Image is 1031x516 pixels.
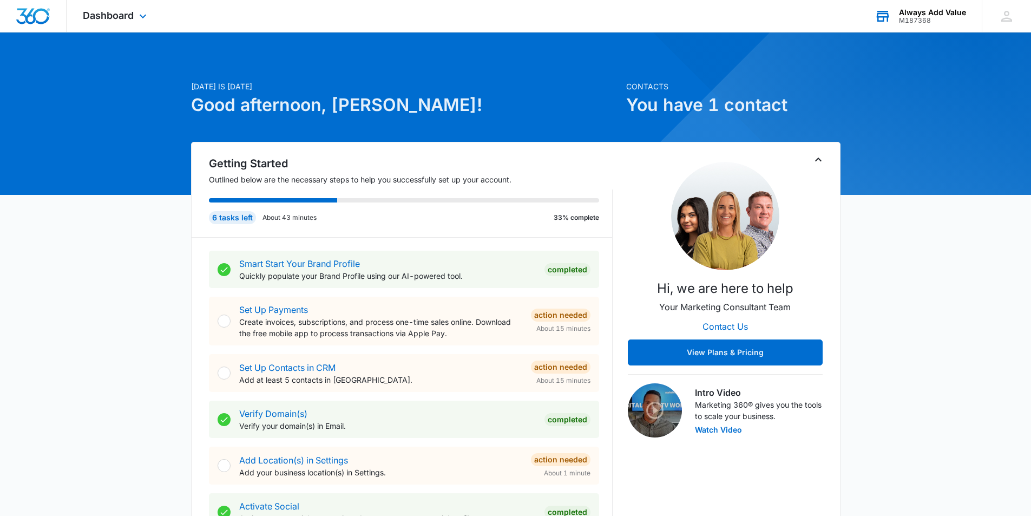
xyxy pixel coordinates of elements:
span: About 15 minutes [536,376,590,386]
p: Hi, we are here to help [657,279,793,298]
div: Completed [544,413,590,426]
div: Action Needed [531,361,590,374]
div: 6 tasks left [209,211,256,224]
a: Add Location(s) in Settings [239,455,348,466]
div: Completed [544,263,590,276]
p: 33% complete [554,213,599,223]
button: Watch Video [695,426,742,434]
img: Intro Video [628,383,682,437]
h1: Good afternoon, [PERSON_NAME]! [191,92,620,118]
div: account name [899,8,966,17]
p: About 43 minutes [262,213,317,223]
p: Contacts [626,81,840,92]
h1: You have 1 contact [626,92,840,118]
div: Action Needed [531,453,590,466]
button: Contact Us [692,313,759,339]
p: Create invoices, subscriptions, and process one-time sales online. Download the free mobile app t... [239,316,522,339]
span: About 15 minutes [536,324,590,334]
a: Activate Social [239,501,299,512]
p: Add at least 5 contacts in [GEOGRAPHIC_DATA]. [239,374,522,386]
p: Verify your domain(s) in Email. [239,420,536,432]
p: Outlined below are the necessary steps to help you successfully set up your account. [209,174,613,185]
a: Smart Start Your Brand Profile [239,258,360,269]
p: Marketing 360® gives you the tools to scale your business. [695,399,823,422]
h3: Intro Video [695,386,823,399]
button: View Plans & Pricing [628,339,823,365]
p: Quickly populate your Brand Profile using our AI-powered tool. [239,270,536,282]
a: Set Up Payments [239,304,308,315]
p: Add your business location(s) in Settings. [239,467,522,478]
p: Your Marketing Consultant Team [659,301,791,313]
span: About 1 minute [544,468,590,478]
div: Action Needed [531,309,590,322]
p: [DATE] is [DATE] [191,81,620,92]
div: account id [899,17,966,24]
a: Set Up Contacts in CRM [239,362,336,373]
a: Verify Domain(s) [239,408,307,419]
h2: Getting Started [209,155,613,172]
button: Toggle Collapse [812,153,825,166]
span: Dashboard [83,10,134,21]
